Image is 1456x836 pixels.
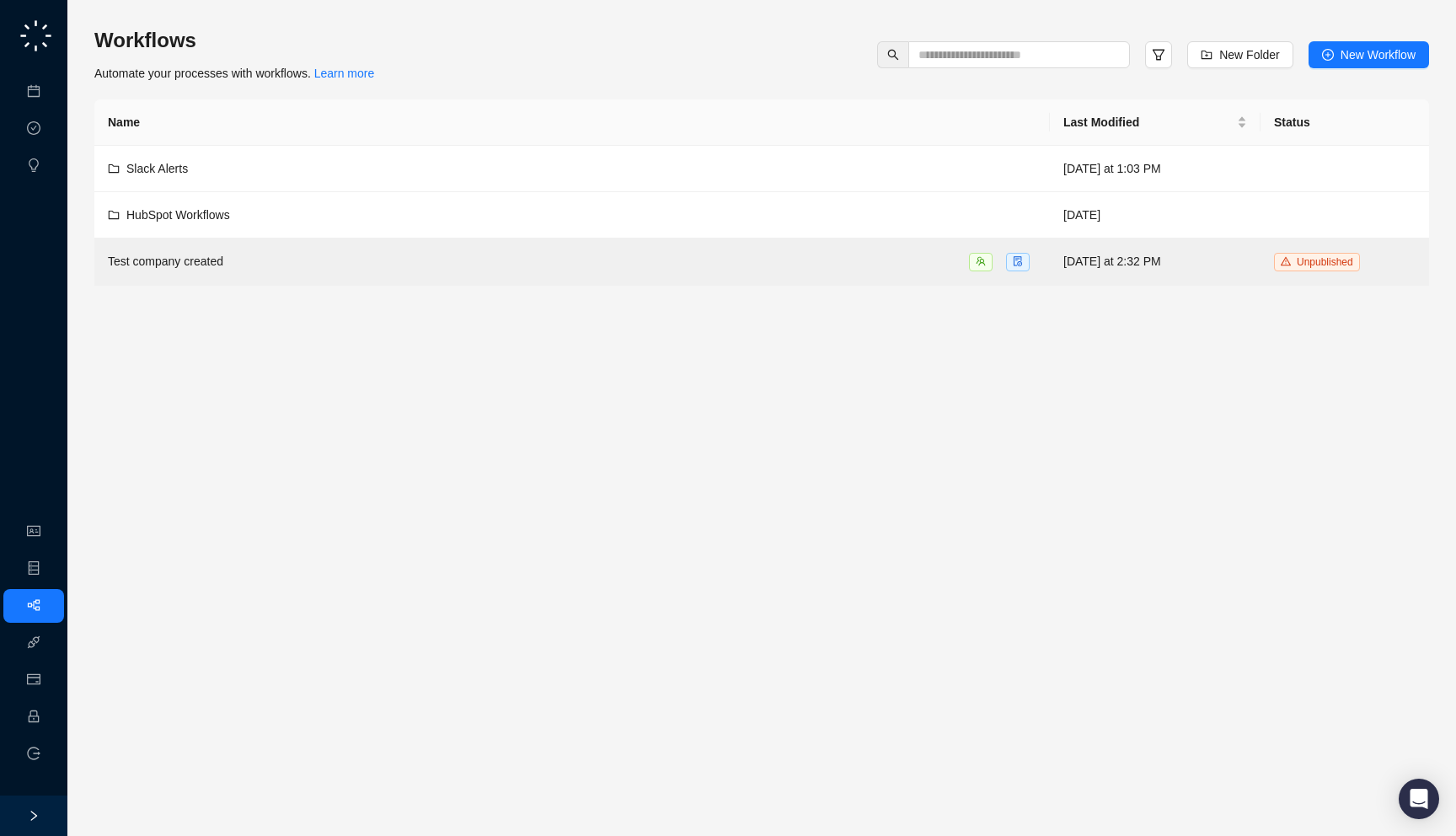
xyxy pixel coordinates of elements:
[1050,146,1261,192] td: [DATE] at 1:03 PM
[1152,48,1165,62] span: filter
[17,17,55,55] img: logo-small-C4UdH2pc.png
[1261,99,1429,146] th: Status
[27,747,40,760] span: logout
[1013,256,1023,266] span: file-done
[1309,41,1429,68] button: New Workflow
[28,810,40,822] span: right
[1281,256,1291,266] span: warning
[1063,113,1234,131] span: Last Modified
[94,67,374,80] span: Automate your processes with workflows.
[314,67,375,80] a: Learn more
[94,27,374,54] h3: Workflows
[1050,99,1261,146] th: Last Modified
[1322,49,1334,61] span: plus-circle
[1050,238,1261,286] td: [DATE] at 2:32 PM
[108,255,223,268] span: Test company created
[126,208,230,222] span: HubSpot Workflows
[976,256,986,266] span: team
[108,163,120,174] span: folder
[94,99,1050,146] th: Name
[126,162,188,175] span: Slack Alerts
[1201,49,1212,61] span: folder-add
[108,209,120,221] span: folder
[1050,192,1261,238] td: [DATE]
[887,49,899,61] span: search
[1341,46,1416,64] span: New Workflow
[1399,779,1439,819] div: Open Intercom Messenger
[1297,256,1353,268] span: Unpublished
[1187,41,1293,68] button: New Folder
[1219,46,1280,64] span: New Folder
